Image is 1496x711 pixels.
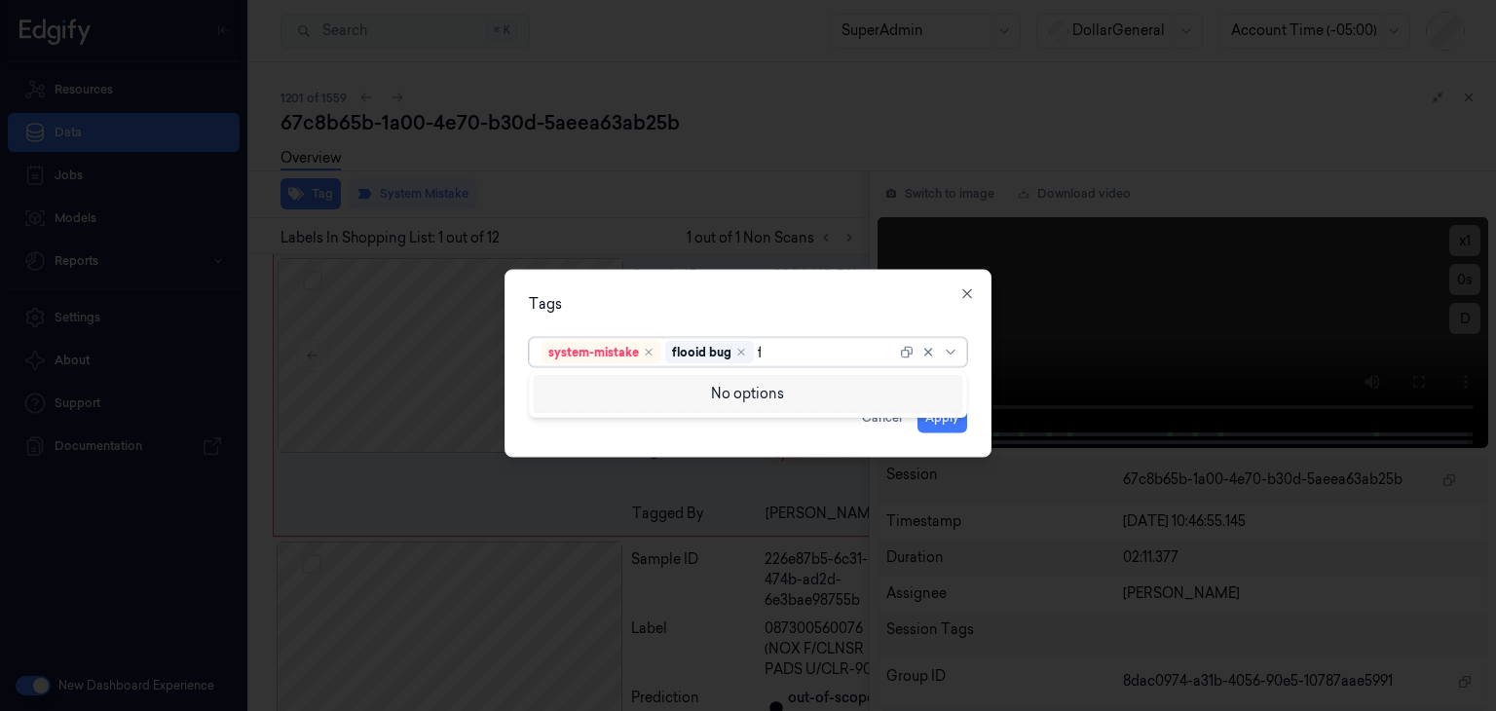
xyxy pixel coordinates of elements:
[534,375,962,413] div: No options
[529,294,967,315] div: Tags
[672,344,731,361] div: flooid bug
[548,344,639,361] div: system-mistake
[643,347,654,358] div: Remove ,system-mistake
[735,347,747,358] div: Remove ,flooid bug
